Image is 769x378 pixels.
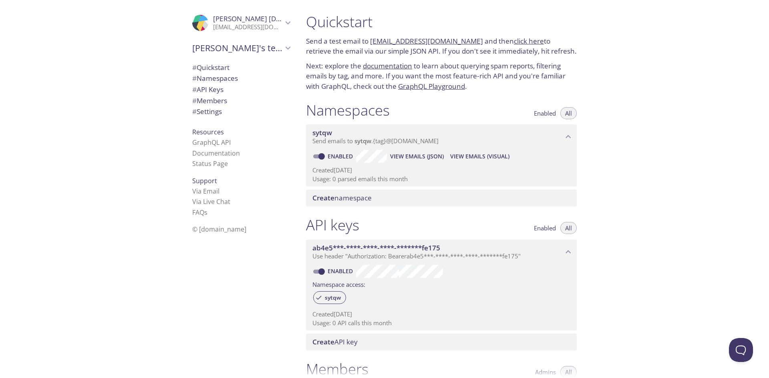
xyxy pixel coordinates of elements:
[363,61,412,70] a: documentation
[192,63,229,72] span: Quickstart
[306,36,577,56] p: Send a test email to and then to retrieve the email via our simple JSON API. If you don't see it ...
[312,193,334,202] span: Create
[313,291,346,304] div: sytqw
[186,62,296,73] div: Quickstart
[529,107,561,119] button: Enabled
[192,128,224,136] span: Resources
[529,222,561,234] button: Enabled
[387,150,447,163] button: View Emails (JSON)
[312,175,570,183] p: Usage: 0 parsed emails this month
[186,95,296,106] div: Members
[213,23,283,31] p: [EMAIL_ADDRESS][DOMAIN_NAME]
[186,106,296,117] div: Team Settings
[312,128,332,137] span: sytqw
[192,208,207,217] a: FAQ
[306,190,577,206] div: Create namespace
[192,107,197,116] span: #
[306,124,577,149] div: sytqw namespace
[213,14,290,23] span: [PERSON_NAME] [DATE]
[192,85,223,94] span: API Keys
[192,74,238,83] span: Namespaces
[306,13,577,31] h1: Quickstart
[192,85,197,94] span: #
[186,84,296,95] div: API Keys
[186,10,296,36] div: Matt Natale
[192,96,227,105] span: Members
[354,137,371,145] span: sytqw
[312,337,358,346] span: API key
[312,337,334,346] span: Create
[312,166,570,174] p: Created [DATE]
[447,150,513,163] button: View Emails (Visual)
[192,42,283,54] span: [PERSON_NAME]'s team
[192,176,217,185] span: Support
[320,294,346,301] span: sytqw
[398,82,465,91] a: GraphQL Playground
[186,73,296,84] div: Namespaces
[312,319,570,327] p: Usage: 0 API calls this month
[450,152,509,161] span: View Emails (Visual)
[306,334,577,350] div: Create API Key
[370,36,483,46] a: [EMAIL_ADDRESS][DOMAIN_NAME]
[192,159,228,168] a: Status Page
[306,216,359,234] h1: API keys
[390,152,444,161] span: View Emails (JSON)
[312,193,372,202] span: namespace
[560,222,577,234] button: All
[306,101,390,119] h1: Namespaces
[306,61,577,92] p: Next: explore the to learn about querying spam reports, filtering emails by tag, and more. If you...
[326,267,356,275] a: Enabled
[306,360,368,378] h1: Members
[186,38,296,58] div: Matt's team
[192,74,197,83] span: #
[192,96,197,105] span: #
[204,208,207,217] span: s
[729,338,753,362] iframe: Help Scout Beacon - Open
[192,187,219,196] a: Via Email
[192,149,240,158] a: Documentation
[312,278,365,290] label: Namespace access:
[326,152,356,160] a: Enabled
[192,138,231,147] a: GraphQL API
[192,225,246,234] span: © [DOMAIN_NAME]
[312,310,570,318] p: Created [DATE]
[192,63,197,72] span: #
[192,107,222,116] span: Settings
[560,107,577,119] button: All
[312,137,439,145] span: Send emails to . {tag} @[DOMAIN_NAME]
[514,36,544,46] a: click here
[192,197,230,206] a: Via Live Chat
